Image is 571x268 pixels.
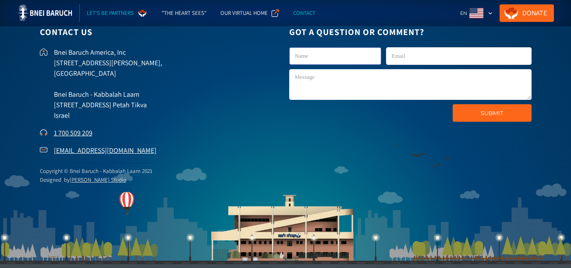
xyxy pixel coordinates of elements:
[155,4,213,22] a: "The Heart Sees"
[80,4,155,22] a: Let's be partners
[286,4,323,22] a: Contact
[220,9,268,18] div: Our Virtual Home
[87,9,134,18] div: Let's be partners
[40,176,153,184] div: Designed by
[40,167,153,176] div: Copyright © Bnei Baruch - Kabbalah Laam 2021
[289,47,532,122] form: kab1-English
[162,9,206,18] div: "The Heart Sees"
[386,47,532,65] input: Email
[460,9,467,18] div: EN
[293,9,316,18] div: Contact
[500,4,554,22] a: Donate
[54,146,156,155] a: [EMAIL_ADDRESS][DOMAIN_NAME]
[289,47,381,65] input: Name
[40,23,282,41] h2: Contact us
[453,104,532,122] input: Submit
[213,4,286,22] a: Our Virtual Home
[289,23,532,41] h2: GOT A QUESTION OR COMMENT?
[54,47,282,121] p: Bnei Baruch America, Inc [STREET_ADDRESS][PERSON_NAME], [GEOGRAPHIC_DATA] Bnei Baruch - Kabbalah ...
[54,128,92,138] a: 1 700 509 209
[70,176,126,183] a: [PERSON_NAME] Studio
[457,4,496,22] div: EN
